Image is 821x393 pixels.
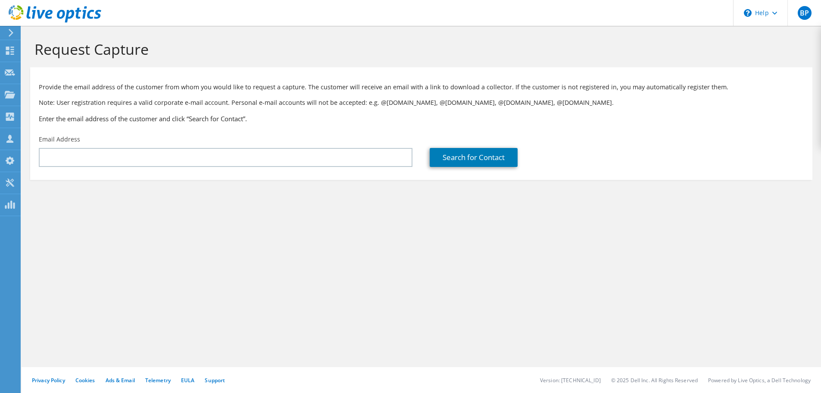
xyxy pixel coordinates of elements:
[181,377,194,384] a: EULA
[611,377,698,384] li: © 2025 Dell Inc. All Rights Reserved
[798,6,812,20] span: BP
[106,377,135,384] a: Ads & Email
[430,148,518,167] a: Search for Contact
[205,377,225,384] a: Support
[708,377,811,384] li: Powered by Live Optics, a Dell Technology
[145,377,171,384] a: Telemetry
[34,40,804,58] h1: Request Capture
[39,114,804,123] h3: Enter the email address of the customer and click “Search for Contact”.
[39,82,804,92] p: Provide the email address of the customer from whom you would like to request a capture. The cust...
[39,135,80,144] label: Email Address
[75,377,95,384] a: Cookies
[540,377,601,384] li: Version: [TECHNICAL_ID]
[39,98,804,107] p: Note: User registration requires a valid corporate e-mail account. Personal e-mail accounts will ...
[744,9,752,17] svg: \n
[32,377,65,384] a: Privacy Policy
